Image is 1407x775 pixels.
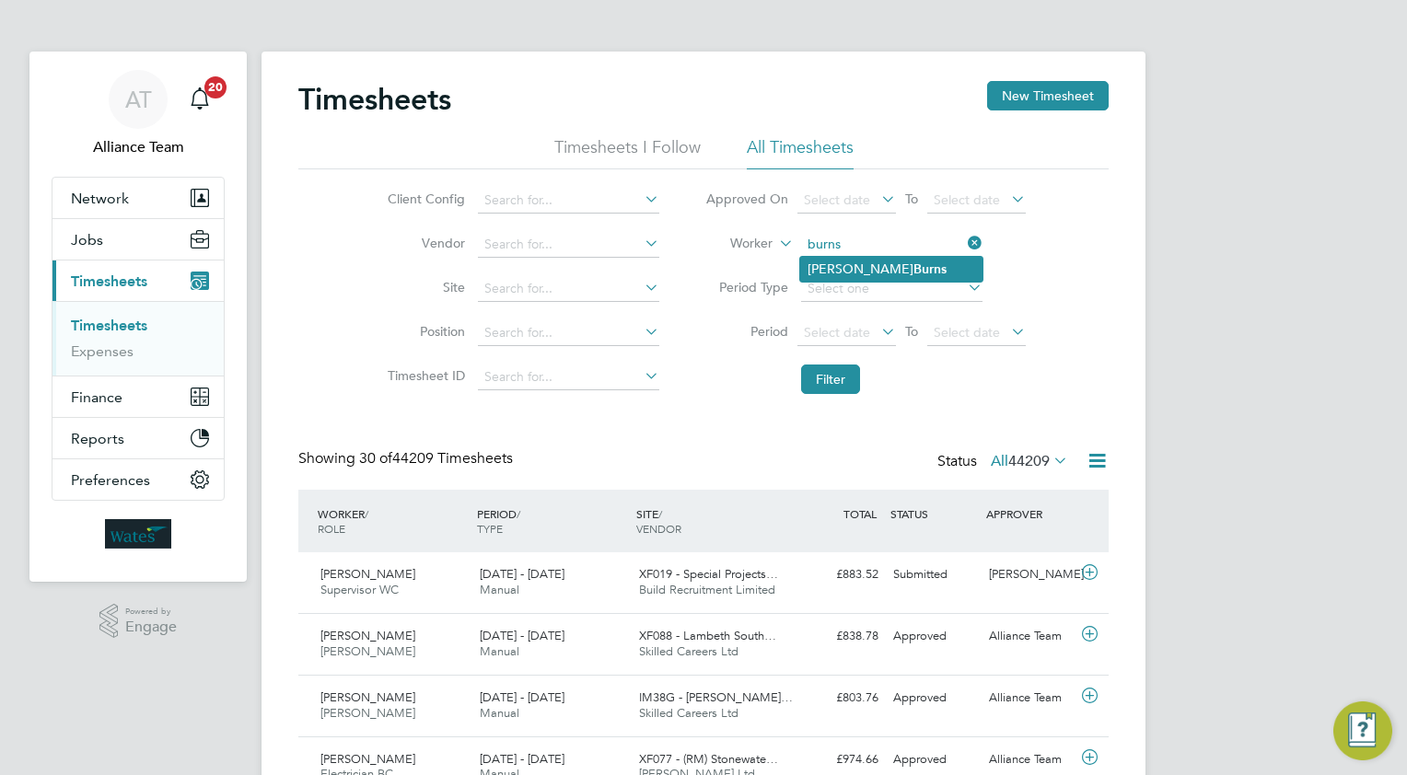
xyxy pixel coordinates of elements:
[71,317,147,334] a: Timesheets
[71,430,124,447] span: Reports
[320,689,415,705] span: [PERSON_NAME]
[478,188,659,214] input: Search for...
[472,497,632,545] div: PERIOD
[991,452,1068,470] label: All
[320,628,415,643] span: [PERSON_NAME]
[705,191,788,207] label: Approved On
[181,70,218,129] a: 20
[478,276,659,302] input: Search for...
[52,418,224,458] button: Reports
[934,191,1000,208] span: Select date
[913,261,947,277] b: Burns
[99,604,178,639] a: Powered byEngage
[52,260,224,301] button: Timesheets
[365,506,368,521] span: /
[125,87,152,111] span: AT
[29,52,247,582] nav: Main navigation
[639,643,738,659] span: Skilled Careers Ltd
[886,497,982,530] div: STATUS
[125,619,177,635] span: Engage
[52,301,224,376] div: Timesheets
[982,560,1077,590] div: [PERSON_NAME]
[987,81,1109,110] button: New Timesheet
[690,235,773,253] label: Worker
[639,582,775,597] span: Build Recruitment Limited
[636,521,681,536] span: VENDOR
[747,136,854,169] li: All Timesheets
[800,257,983,282] li: [PERSON_NAME]
[478,364,659,390] input: Search for...
[639,628,776,643] span: XF088 - Lambeth South…
[359,449,513,468] span: 44209 Timesheets
[554,136,701,169] li: Timesheets I Follow
[1333,701,1392,760] button: Engage Resource Center
[1008,452,1050,470] span: 44209
[71,272,147,290] span: Timesheets
[639,566,778,582] span: XF019 - Special Projects…
[934,324,1000,341] span: Select date
[52,376,224,417] button: Finance
[478,232,659,258] input: Search for...
[204,76,227,98] span: 20
[52,136,225,158] span: Alliance Team
[480,628,564,643] span: [DATE] - [DATE]
[480,705,519,721] span: Manual
[705,323,788,340] label: Period
[105,519,171,549] img: wates-logo-retina.png
[71,190,129,207] span: Network
[320,751,415,767] span: [PERSON_NAME]
[382,279,465,295] label: Site
[639,689,793,705] span: IM38G - [PERSON_NAME]…
[52,519,225,549] a: Go to home page
[382,235,465,251] label: Vendor
[632,497,791,545] div: SITE
[313,497,472,545] div: WORKER
[480,751,564,767] span: [DATE] - [DATE]
[359,449,392,468] span: 30 of
[71,342,134,360] a: Expenses
[480,566,564,582] span: [DATE] - [DATE]
[517,506,520,521] span: /
[900,187,924,211] span: To
[320,643,415,659] span: [PERSON_NAME]
[298,449,517,468] div: Showing
[801,276,983,302] input: Select one
[639,751,778,767] span: XF077 - (RM) Stonewate…
[886,560,982,590] div: Submitted
[320,566,415,582] span: [PERSON_NAME]
[52,178,224,218] button: Network
[804,324,870,341] span: Select date
[801,364,860,394] button: Filter
[790,621,886,652] div: £838.78
[639,705,738,721] span: Skilled Careers Ltd
[790,683,886,713] div: £803.76
[804,191,870,208] span: Select date
[320,705,415,721] span: [PERSON_NAME]
[71,388,122,406] span: Finance
[790,560,886,590] div: £883.52
[982,683,1077,713] div: Alliance Team
[982,621,1077,652] div: Alliance Team
[298,81,451,118] h2: Timesheets
[705,279,788,295] label: Period Type
[382,191,465,207] label: Client Config
[480,689,564,705] span: [DATE] - [DATE]
[478,320,659,346] input: Search for...
[801,232,983,258] input: Search for...
[982,497,1077,530] div: APPROVER
[937,449,1072,475] div: Status
[843,506,877,521] span: TOTAL
[658,506,662,521] span: /
[52,219,224,260] button: Jobs
[382,323,465,340] label: Position
[52,459,224,500] button: Preferences
[318,521,345,536] span: ROLE
[71,471,150,489] span: Preferences
[71,231,103,249] span: Jobs
[900,319,924,343] span: To
[790,745,886,775] div: £974.66
[125,604,177,619] span: Powered by
[886,621,982,652] div: Approved
[477,521,503,536] span: TYPE
[480,643,519,659] span: Manual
